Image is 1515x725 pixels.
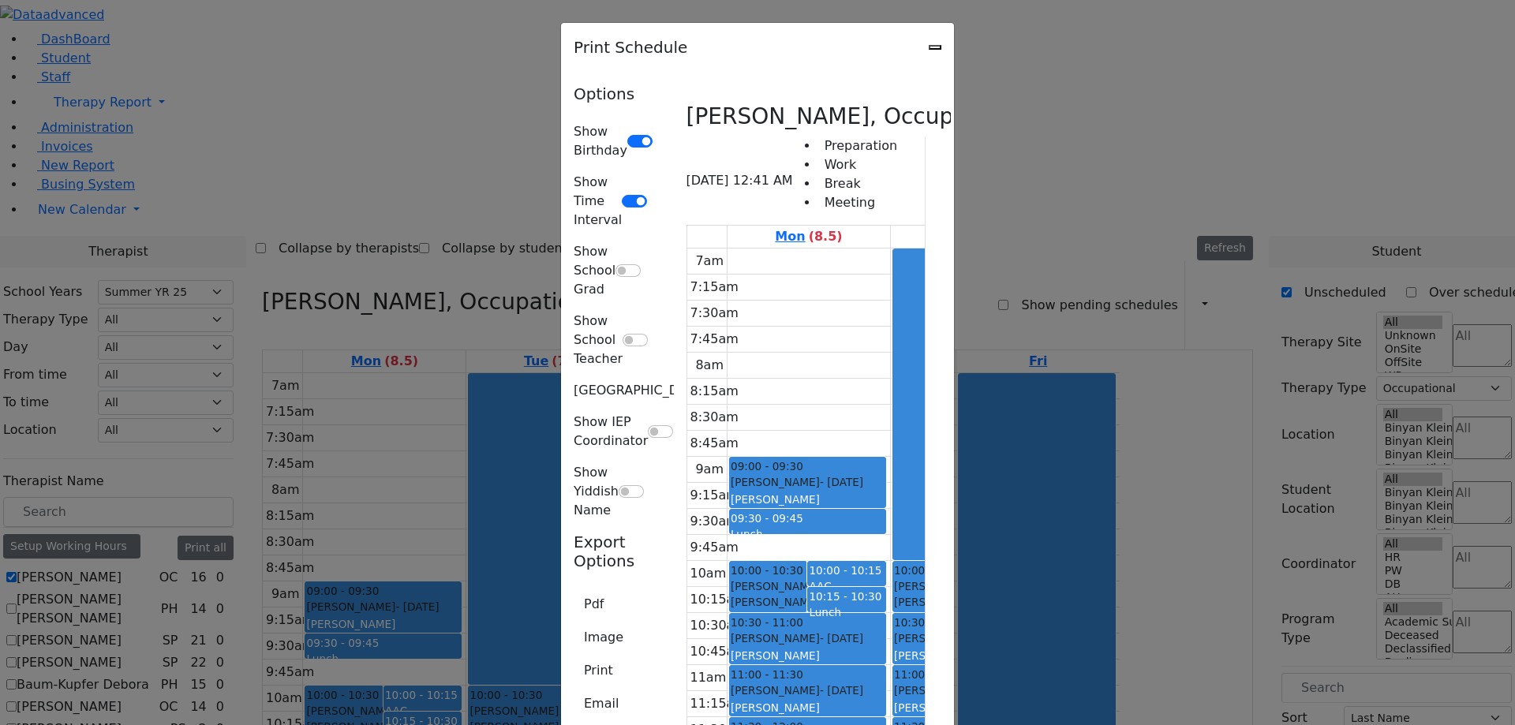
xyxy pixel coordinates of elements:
[692,252,727,271] div: 7am
[818,193,897,212] li: Meeting
[894,700,1048,716] div: [PERSON_NAME]
[894,648,1048,663] div: [PERSON_NAME]
[731,458,803,474] span: 09:00 - 09:30
[574,173,622,230] label: Show Time Interval
[809,604,884,620] div: Lunch
[894,630,1048,646] div: [PERSON_NAME]
[574,36,687,59] h5: Print Schedule
[731,491,885,507] div: [PERSON_NAME]
[687,668,730,687] div: 11am
[929,45,941,50] button: Close
[574,656,623,686] button: Print
[686,103,1029,130] h3: [PERSON_NAME], Occupational
[687,330,742,349] div: 7:45am
[687,694,750,713] div: 11:15am
[894,562,967,578] span: 10:00 - 10:30
[818,174,897,193] li: Break
[731,526,885,542] div: Lunch
[686,171,793,190] span: [DATE] 12:41 AM
[687,304,742,323] div: 7:30am
[731,615,803,630] span: 10:30 - 11:00
[687,642,750,661] div: 10:45am
[772,226,845,248] a: September 1, 2025
[731,648,885,663] div: [PERSON_NAME]
[894,615,967,630] span: 10:30 - 11:00
[687,408,742,427] div: 8:30am
[574,122,627,160] label: Show Birthday
[574,381,706,400] label: [GEOGRAPHIC_DATA]
[894,578,1048,611] div: [PERSON_NAME] [PERSON_NAME]
[692,460,727,479] div: 9am
[687,486,742,505] div: 9:15am
[687,512,742,531] div: 9:30am
[574,622,634,652] button: Image
[894,682,1048,698] div: [PERSON_NAME]
[574,242,615,299] label: Show School Grad
[574,533,652,570] h5: Export Options
[809,227,843,246] label: (8.5)
[574,689,629,719] button: Email
[818,155,897,174] li: Work
[809,590,881,603] span: 10:15 - 10:30
[820,684,863,697] span: - [DATE]
[731,630,885,646] div: [PERSON_NAME]
[687,564,730,583] div: 10am
[894,667,967,682] span: 11:00 - 11:30
[574,413,648,450] label: Show IEP Coordinator
[809,564,881,577] span: 10:00 - 10:15
[687,616,750,635] div: 10:30am
[574,463,619,520] label: Show Yiddish Name
[687,382,742,401] div: 8:15am
[818,136,897,155] li: Preparation
[731,578,806,626] div: [PERSON_NAME] [PERSON_NAME]
[687,590,750,609] div: 10:15am
[731,700,885,716] div: [PERSON_NAME]
[574,84,652,103] h5: Options
[820,476,863,488] span: - [DATE]
[687,434,742,453] div: 8:45am
[692,356,727,375] div: 8am
[809,578,884,594] div: AAC
[731,682,885,698] div: [PERSON_NAME]
[820,632,863,645] span: - [DATE]
[731,474,885,490] div: [PERSON_NAME]
[574,312,623,368] label: Show School Teacher
[687,278,742,297] div: 7:15am
[687,538,742,557] div: 9:45am
[574,589,614,619] button: Pdf
[731,562,803,578] span: 10:00 - 10:30
[731,667,803,682] span: 11:00 - 11:30
[731,512,803,525] span: 09:30 - 09:45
